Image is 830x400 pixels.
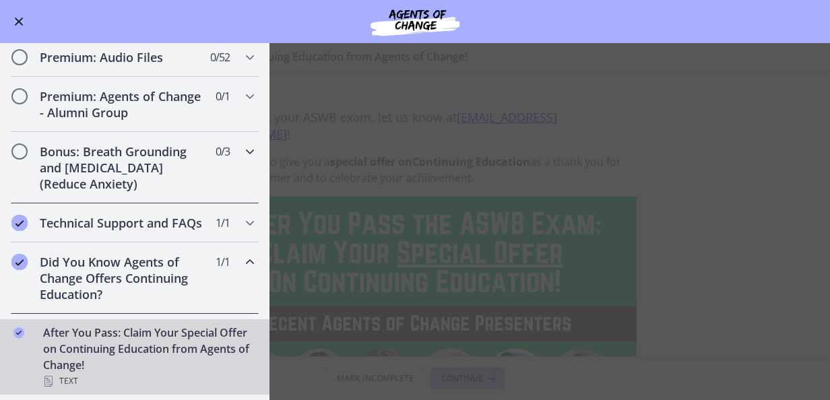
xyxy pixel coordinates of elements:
i: Completed [11,254,28,270]
h2: Bonus: Breath Grounding and [MEDICAL_DATA] (Reduce Anxiety) [40,143,204,192]
span: 0 / 52 [210,49,230,65]
div: Text [43,373,253,389]
button: Enable menu [11,13,27,30]
h2: Premium: Agents of Change - Alumni Group [40,88,204,121]
span: 1 / 1 [216,215,230,231]
span: 0 / 3 [216,143,230,160]
span: 0 / 1 [216,88,230,104]
h2: Technical Support and FAQs [40,215,204,231]
i: Completed [13,327,24,338]
div: After You Pass: Claim Your Special Offer on Continuing Education from Agents of Change! [43,325,253,389]
span: 1 / 1 [216,254,230,270]
i: Completed [11,215,28,231]
img: Agents of Change [334,5,496,38]
h2: Did You Know Agents of Change Offers Continuing Education? [40,254,204,302]
h2: Premium: Audio Files [40,49,204,65]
